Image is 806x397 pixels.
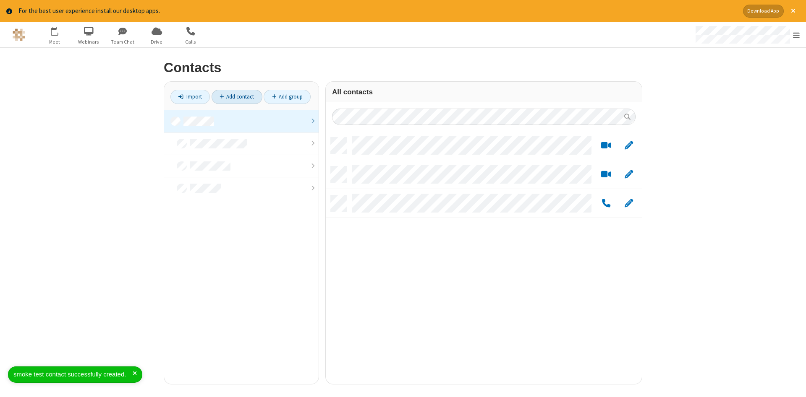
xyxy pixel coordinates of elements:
span: Meet [39,38,71,46]
div: For the best user experience install our desktop apps. [18,6,737,16]
div: Open menu [688,22,806,47]
a: Add contact [212,90,262,104]
span: Team Chat [107,38,139,46]
button: Start a video meeting [598,140,614,150]
img: QA Selenium DO NOT DELETE OR CHANGE [13,29,25,41]
button: Download App [743,5,784,18]
a: Import [170,90,210,104]
button: Edit [620,169,637,179]
button: Start a video meeting [598,169,614,179]
span: Calls [175,38,207,46]
span: Drive [141,38,173,46]
button: Edit [620,198,637,208]
button: Edit [620,140,637,150]
a: Add group [264,90,311,104]
h2: Contacts [164,60,642,75]
iframe: Chat [785,375,800,391]
button: Close alert [787,5,800,18]
div: 2 [57,27,62,33]
span: Webinars [73,38,105,46]
button: Logo [3,22,34,47]
button: Call by phone [598,198,614,208]
div: smoke test contact successfully created. [13,370,133,379]
h3: All contacts [332,88,636,96]
div: grid [326,131,642,384]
